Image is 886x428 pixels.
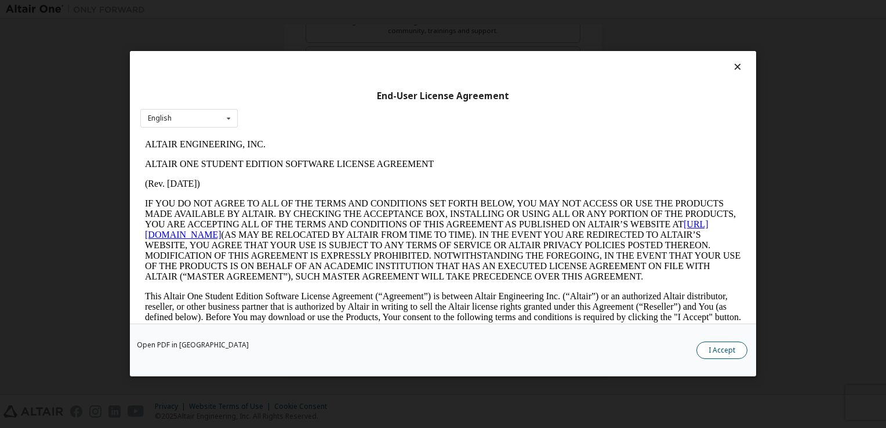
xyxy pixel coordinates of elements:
[5,64,601,147] p: IF YOU DO NOT AGREE TO ALL OF THE TERMS AND CONDITIONS SET FORTH BELOW, YOU MAY NOT ACCESS OR USE...
[5,44,601,55] p: (Rev. [DATE])
[140,90,746,102] div: End-User License Agreement
[5,5,601,15] p: ALTAIR ENGINEERING, INC.
[696,342,747,360] button: I Accept
[5,85,568,105] a: [URL][DOMAIN_NAME]
[137,342,249,349] a: Open PDF in [GEOGRAPHIC_DATA]
[5,157,601,198] p: This Altair One Student Edition Software License Agreement (“Agreement”) is between Altair Engine...
[5,24,601,35] p: ALTAIR ONE STUDENT EDITION SOFTWARE LICENSE AGREEMENT
[148,115,172,122] div: English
